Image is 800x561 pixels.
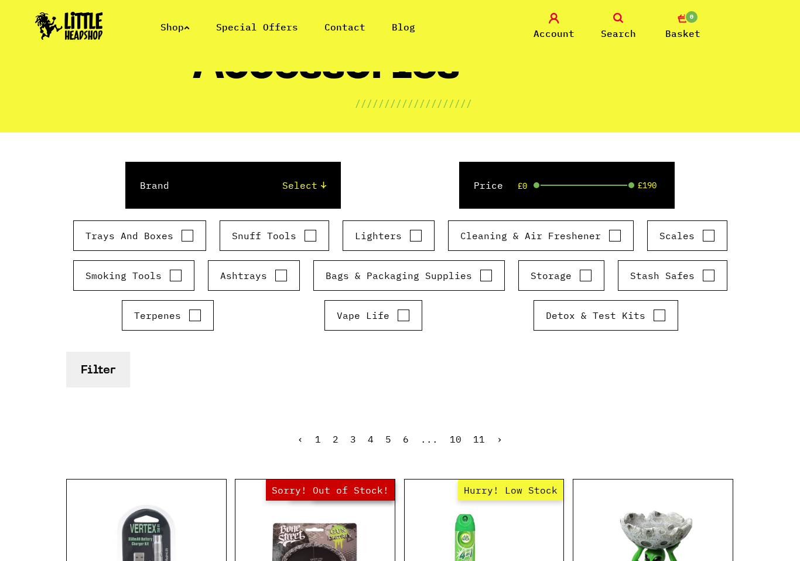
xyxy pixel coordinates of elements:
span: 0 [685,10,699,24]
label: Stash Safes [630,268,715,283]
a: 4 [368,433,374,445]
label: Lighters [355,229,422,243]
span: ‹ [298,433,303,445]
span: Basket [665,26,700,40]
label: Vape Life [337,308,410,322]
a: 10 [450,433,461,445]
a: 11 [473,433,485,445]
span: Account [534,26,575,40]
a: 6 [403,433,409,445]
label: Bags & Packaging Supplies [326,268,493,283]
span: £190 [638,181,657,190]
span: ... [420,433,438,445]
label: Detox & Test Kits [546,308,666,322]
label: Smoking Tools [86,268,182,283]
label: Storage [531,268,592,283]
label: Ashtrays [220,268,288,283]
label: Cleaning & Air Freshener [460,229,621,243]
a: Blog [392,21,415,33]
button: Filter [66,352,130,387]
a: Special Offers [216,21,298,33]
span: 1 [315,433,321,445]
span: Hurry! Low Stock [458,480,563,501]
a: Shop [160,21,190,33]
label: Terpenes [134,308,201,322]
a: 5 [385,433,391,445]
span: £0 [518,181,527,191]
span: Search [601,26,636,40]
p: //////////////////// [355,96,472,110]
img: Little Head Shop Logo [35,12,103,40]
label: Brand [140,178,169,192]
label: Snuff Tools [232,229,317,243]
a: Next » [497,433,502,445]
label: Trays And Boxes [86,229,194,243]
a: Search [589,13,648,40]
span: Sorry! Out of Stock! [266,480,395,501]
a: 3 [350,433,356,445]
li: « Previous [298,434,303,444]
label: Scales [659,229,715,243]
label: Price [474,178,503,192]
a: Contact [324,21,365,33]
a: 2 [333,433,339,445]
a: 0 Basket [654,13,712,40]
